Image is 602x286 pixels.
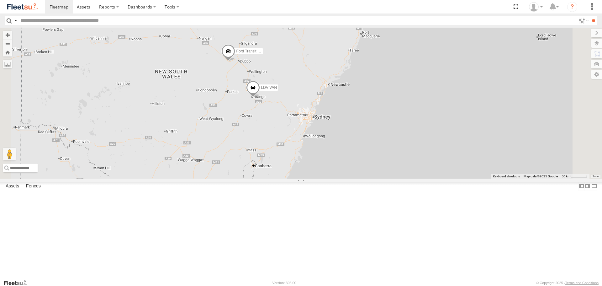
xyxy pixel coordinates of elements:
[565,281,599,285] a: Terms and Conditions
[593,175,599,177] a: Terms (opens in new tab)
[584,182,591,191] label: Dock Summary Table to the Right
[236,49,266,54] span: Ford Transit 2019
[23,182,44,191] label: Fences
[536,281,599,285] div: © Copyright 2025 -
[567,2,577,12] i: ?
[578,182,584,191] label: Dock Summary Table to the Left
[562,175,570,178] span: 50 km
[560,174,589,179] button: Map Scale: 50 km per 51 pixels
[524,175,558,178] span: Map data ©2025 Google
[3,148,16,160] button: Drag Pegman onto the map to open Street View
[591,70,602,79] label: Map Settings
[6,3,39,11] img: fleetsu-logo-horizontal.svg
[3,31,12,39] button: Zoom in
[576,16,590,25] label: Search Filter Options
[3,60,12,68] label: Measure
[3,182,22,191] label: Assets
[3,39,12,48] button: Zoom out
[591,182,597,191] label: Hide Summary Table
[261,85,277,90] span: LDV VAN
[493,174,520,179] button: Keyboard shortcuts
[272,281,296,285] div: Version: 306.00
[527,2,545,12] div: Stephanie Renton
[3,48,12,57] button: Zoom Home
[13,16,18,25] label: Search Query
[3,280,32,286] a: Visit our Website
